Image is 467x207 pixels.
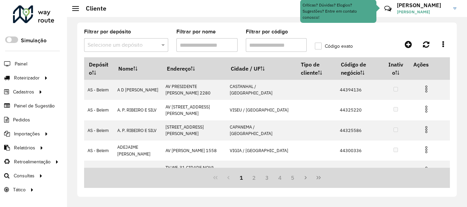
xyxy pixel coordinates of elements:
span: Painel de Sugestão [14,102,55,109]
td: A D [PERSON_NAME] [114,80,162,100]
button: 5 [286,171,299,184]
span: Roteirizador [14,74,40,82]
button: Next Page [299,171,312,184]
span: Painel [15,60,27,68]
label: Filtrar por depósito [84,28,131,36]
span: Pedidos [13,116,30,123]
th: Tipo de cliente [296,57,336,80]
h3: [PERSON_NAME] [397,2,448,9]
button: 1 [235,171,248,184]
label: Filtrar por código [246,28,288,36]
span: Tático [13,186,26,193]
td: [PERSON_NAME] [114,161,162,181]
button: 3 [261,171,273,184]
td: A. P. RIBEIRO E SILV [114,100,162,120]
th: Código de negócio [336,57,383,80]
td: AS - Belem [84,120,114,141]
label: Código exato [315,43,353,50]
th: Inativo [383,57,409,80]
td: 44325220 [336,100,383,120]
td: 44394136 [336,80,383,100]
span: Consultas [14,172,35,179]
td: AS - Belem [84,100,114,120]
th: Cidade / UF [226,57,296,80]
td: AV [PERSON_NAME] 1558 [162,141,226,161]
th: Ações [409,57,450,72]
td: AS - Belem [84,80,114,100]
button: 2 [248,171,261,184]
td: 44300336 [336,141,383,161]
td: VIGIA / [GEOGRAPHIC_DATA] [226,141,296,161]
th: Endereço [162,57,226,80]
td: [STREET_ADDRESS][PERSON_NAME] [162,120,226,141]
th: Nome [114,57,162,80]
label: Filtrar por nome [176,28,216,36]
td: AS - Belem [84,161,114,181]
span: Retroalimentação [14,158,51,165]
span: Importações [14,130,40,137]
td: A. P. RIBEIRO E SILV [114,120,162,141]
label: Simulação [21,36,46,45]
span: [PERSON_NAME] [397,9,448,15]
button: 4 [273,171,286,184]
td: TV WE-31 CIDADE NOVA IV/VIII 502 [162,161,226,181]
td: CASTANHAL / [GEOGRAPHIC_DATA] [226,80,296,100]
th: Depósito [84,57,114,80]
td: AV [STREET_ADDRESS][PERSON_NAME] [162,100,226,120]
td: 44325441 [336,161,383,181]
a: Contato Rápido [381,1,395,16]
span: Relatórios [14,144,35,151]
span: Cadastros [13,88,34,95]
td: ANANINDEUA / PA [226,161,296,181]
td: CAPANEMA / [GEOGRAPHIC_DATA] [226,120,296,141]
td: ADEJAIME [PERSON_NAME] [114,141,162,161]
td: 44325586 [336,120,383,141]
h2: Cliente [79,5,106,12]
td: AV PRESIDENTE [PERSON_NAME] 2280 [162,80,226,100]
button: Last Page [312,171,325,184]
td: VISEU / [GEOGRAPHIC_DATA] [226,100,296,120]
td: AS - Belem [84,141,114,161]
